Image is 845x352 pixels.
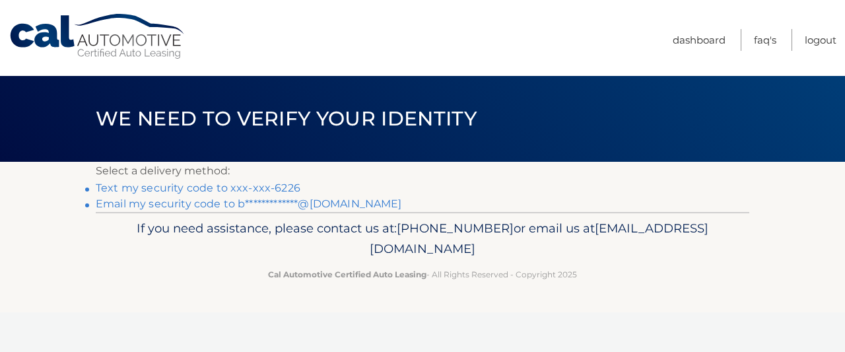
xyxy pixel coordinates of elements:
p: If you need assistance, please contact us at: or email us at [104,218,741,260]
p: Select a delivery method: [96,162,749,180]
span: [PHONE_NUMBER] [397,221,514,236]
a: Text my security code to xxx-xxx-6226 [96,182,300,194]
span: We need to verify your identity [96,106,477,131]
p: - All Rights Reserved - Copyright 2025 [104,267,741,281]
a: Dashboard [673,29,726,51]
a: Logout [805,29,836,51]
a: FAQ's [754,29,776,51]
a: Cal Automotive [9,13,187,60]
strong: Cal Automotive Certified Auto Leasing [268,269,426,279]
